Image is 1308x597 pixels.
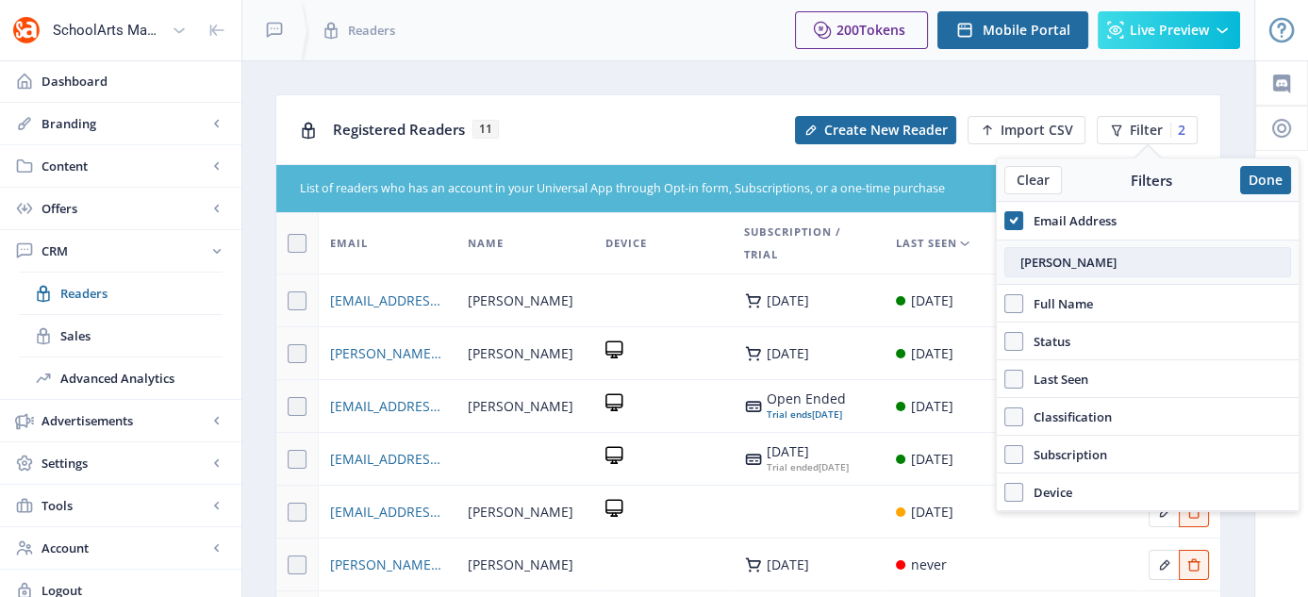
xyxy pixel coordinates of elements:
[1023,481,1072,504] span: Device
[937,11,1088,49] button: Mobile Portal
[1001,123,1073,138] span: Import CSV
[859,21,905,39] span: Tokens
[41,72,226,91] span: Dashboard
[1023,406,1112,428] span: Classification
[1149,554,1179,572] a: Edit page
[767,460,819,473] span: Trial ended
[744,221,873,266] span: Subscription / Trial
[767,346,809,361] div: [DATE]
[767,459,849,474] div: [DATE]
[11,15,41,45] img: properties.app_icon.png
[1023,330,1070,353] span: Status
[896,232,957,255] span: Last Seen
[468,395,573,418] span: [PERSON_NAME]
[41,157,207,175] span: Content
[60,369,223,388] span: Advanced Analytics
[795,11,928,49] button: 200Tokens
[767,391,846,406] div: Open Ended
[1023,368,1088,390] span: Last Seen
[19,315,223,357] a: Sales
[983,23,1070,38] span: Mobile Portal
[468,501,573,523] span: [PERSON_NAME]
[767,444,849,459] div: [DATE]
[41,411,207,430] span: Advertisements
[911,501,953,523] div: [DATE]
[41,114,207,133] span: Branding
[1023,209,1117,232] span: Email Address
[41,199,207,218] span: Offers
[911,290,953,312] div: [DATE]
[784,116,956,144] a: New page
[1179,554,1209,572] a: Edit page
[767,293,809,308] div: [DATE]
[605,232,647,255] span: Device
[330,342,445,365] a: [PERSON_NAME][EMAIL_ADDRESS][PERSON_NAME][DOMAIN_NAME]
[330,554,445,576] a: [PERSON_NAME][EMAIL_ADDRESS][DOMAIN_NAME]
[1240,166,1291,194] button: Done
[41,241,207,260] span: CRM
[468,554,573,576] span: [PERSON_NAME]
[767,406,846,422] div: [DATE]
[300,180,1084,198] div: List of readers who has an account in your Universal App through Opt-in form, Subscriptions, or a...
[330,232,368,255] span: Email
[911,554,947,576] div: never
[333,120,465,139] span: Registered Readers
[41,539,207,557] span: Account
[1179,501,1209,519] a: Edit page
[330,501,445,523] a: [EMAIL_ADDRESS][DOMAIN_NAME]
[824,123,948,138] span: Create New Reader
[330,448,445,471] a: [EMAIL_ADDRESS][DOMAIN_NAME]
[1130,123,1163,138] span: Filter
[468,290,573,312] span: [PERSON_NAME]
[330,290,445,312] a: [EMAIL_ADDRESS][DOMAIN_NAME]
[41,454,207,473] span: Settings
[468,232,504,255] span: Name
[956,116,1085,144] a: New page
[795,116,956,144] button: Create New Reader
[1004,166,1062,194] button: Clear
[19,273,223,314] a: Readers
[53,9,164,51] div: SchoolArts Magazine
[968,116,1085,144] button: Import CSV
[60,326,223,345] span: Sales
[19,357,223,399] a: Advanced Analytics
[767,557,809,572] div: [DATE]
[1098,11,1240,49] button: Live Preview
[1170,123,1185,138] div: 2
[1023,443,1107,466] span: Subscription
[348,21,395,40] span: Readers
[468,342,573,365] span: [PERSON_NAME]
[767,407,812,421] span: Trial ends
[1130,23,1209,38] span: Live Preview
[911,395,953,418] div: [DATE]
[911,448,953,471] div: [DATE]
[1023,292,1093,315] span: Full Name
[41,496,207,515] span: Tools
[60,284,223,303] span: Readers
[911,342,953,365] div: [DATE]
[1062,171,1240,190] div: Filters
[1097,116,1198,144] button: Filter2
[472,120,499,139] span: 11
[1149,501,1179,519] a: Edit page
[330,395,445,418] a: [EMAIL_ADDRESS][DOMAIN_NAME]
